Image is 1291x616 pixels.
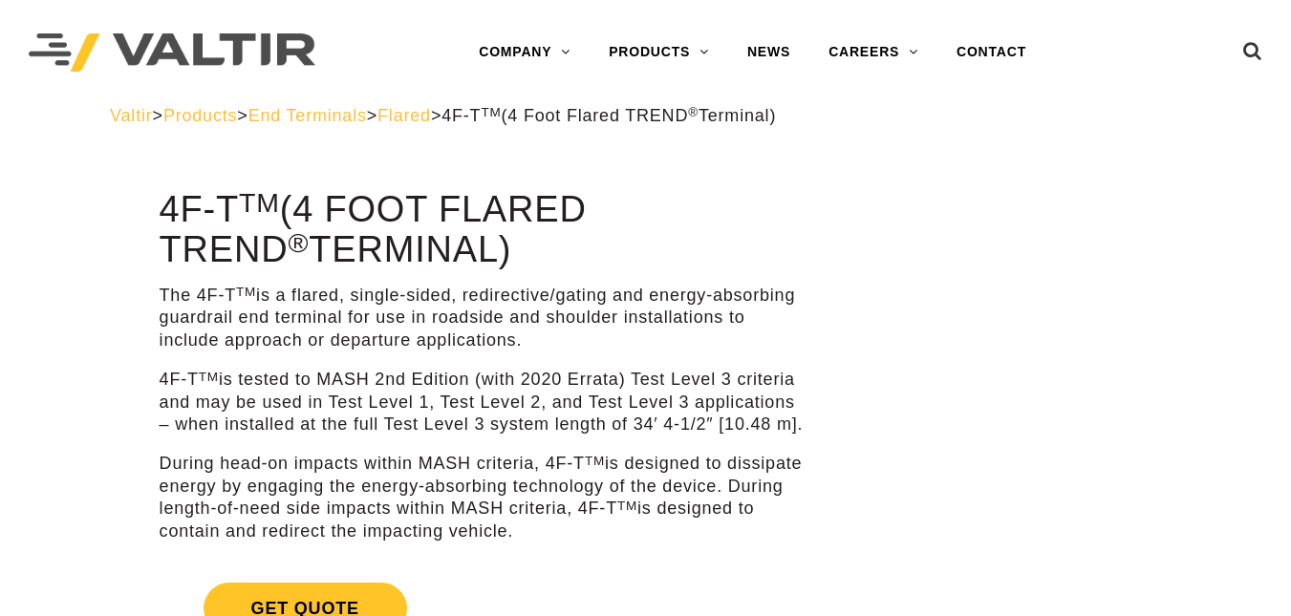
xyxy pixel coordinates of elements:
sup: ® [288,227,309,258]
sup: TM [617,499,637,513]
div: > > > > [110,105,1181,127]
p: During head-on impacts within MASH criteria, 4F-T is designed to dissipate energy by engaging the... [160,453,809,542]
sup: TM [481,105,501,119]
h1: 4F-T (4 Foot Flared TREND Terminal) [160,190,809,270]
a: Valtir [110,106,152,125]
sup: ® [688,105,699,119]
img: Valtir [29,33,315,73]
span: 4F-T (4 Foot Flared TREND Terminal) [441,106,776,125]
a: End Terminals [248,106,367,125]
a: Flared [377,106,431,125]
p: The 4F-T is a flared, single-sided, redirective/gating and energy-absorbing guardrail end termina... [160,285,809,351]
p: 4F-T is tested to MASH 2nd Edition (with 2020 Errata) Test Level 3 criteria and may be used in Te... [160,369,809,435]
sup: TM [236,285,256,299]
sup: TM [239,187,280,218]
a: NEWS [728,33,809,72]
a: CONTACT [937,33,1045,72]
a: CAREERS [809,33,937,72]
a: Products [163,106,237,125]
a: COMPANY [460,33,590,72]
sup: TM [585,454,605,468]
sup: TM [199,370,219,384]
a: PRODUCTS [590,33,728,72]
